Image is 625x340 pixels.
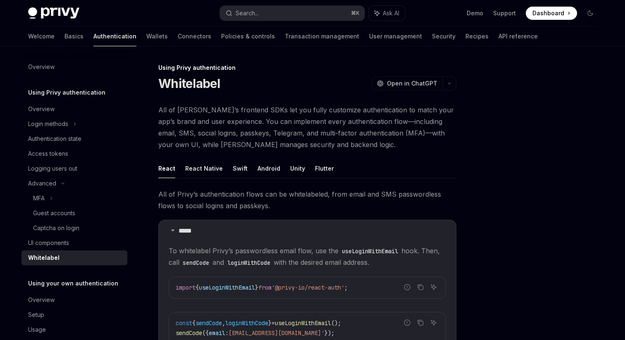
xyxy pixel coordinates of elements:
[169,245,446,268] span: To whitelabel Privy’s passwordless email flow, use the hook. Then, call and with the desired emai...
[21,292,127,307] a: Overview
[64,26,83,46] a: Basics
[236,8,259,18] div: Search...
[221,26,275,46] a: Policies & controls
[21,235,127,250] a: UI components
[369,26,422,46] a: User management
[178,26,211,46] a: Connectors
[28,253,60,263] div: Whitelabel
[158,76,220,91] h1: Whitelabel
[146,26,168,46] a: Wallets
[225,319,268,327] span: loginWithCode
[28,310,44,320] div: Setup
[158,159,175,178] button: React
[432,26,456,46] a: Security
[268,319,272,327] span: }
[324,329,334,337] span: });
[258,284,272,291] span: from
[28,7,79,19] img: dark logo
[372,76,442,90] button: Open in ChatGPT
[344,284,348,291] span: ;
[387,79,437,88] span: Open in ChatGPT
[21,131,127,146] a: Authentication state
[220,6,365,21] button: Search...⌘K
[272,284,344,291] span: '@privy-io/react-auth'
[499,26,538,46] a: API reference
[185,159,223,178] button: React Native
[415,317,426,328] button: Copy the contents from the code block
[28,178,56,188] div: Advanced
[28,62,55,72] div: Overview
[402,282,413,292] button: Report incorrect code
[28,134,81,144] div: Authentication state
[28,119,68,129] div: Login methods
[369,6,405,21] button: Ask AI
[196,284,199,291] span: {
[255,284,258,291] span: }
[202,329,209,337] span: ({
[176,284,196,291] span: import
[290,159,305,178] button: Unity
[33,193,45,203] div: MFA
[21,146,127,161] a: Access tokens
[21,59,127,74] a: Overview
[179,258,212,267] code: sendCode
[331,319,341,327] span: ();
[21,161,127,176] a: Logging users out
[28,278,118,288] h5: Using your own authentication
[428,317,439,328] button: Ask AI
[339,247,401,256] code: useLoginWithEmail
[584,7,597,20] button: Toggle dark mode
[28,104,55,114] div: Overview
[532,9,564,17] span: Dashboard
[158,104,456,150] span: All of [PERSON_NAME]’s frontend SDKs let you fully customize authentication to match your app’s b...
[285,26,359,46] a: Transaction management
[315,159,334,178] button: Flutter
[28,238,69,248] div: UI components
[493,9,516,17] a: Support
[209,329,229,337] span: email:
[93,26,136,46] a: Authentication
[351,10,360,17] span: ⌘ K
[526,7,577,20] a: Dashboard
[21,322,127,337] a: Usage
[196,319,222,327] span: sendCode
[383,9,399,17] span: Ask AI
[229,329,324,337] span: [EMAIL_ADDRESS][DOMAIN_NAME]'
[176,319,192,327] span: const
[28,26,55,46] a: Welcome
[28,149,68,159] div: Access tokens
[21,102,127,117] a: Overview
[21,206,127,221] a: Guest accounts
[176,329,202,337] span: sendCode
[199,284,255,291] span: useLoginWithEmail
[33,208,75,218] div: Guest accounts
[21,221,127,235] a: Captcha on login
[28,164,77,174] div: Logging users out
[415,282,426,292] button: Copy the contents from the code block
[272,319,275,327] span: =
[33,223,79,233] div: Captcha on login
[21,250,127,265] a: Whitelabel
[28,325,46,335] div: Usage
[28,295,55,305] div: Overview
[192,319,196,327] span: {
[402,317,413,328] button: Report incorrect code
[222,319,225,327] span: ,
[158,188,456,212] span: All of Privy’s authentication flows can be whitelabeled, from email and SMS passwordless flows to...
[21,307,127,322] a: Setup
[467,9,483,17] a: Demo
[428,282,439,292] button: Ask AI
[258,159,280,178] button: Android
[465,26,489,46] a: Recipes
[158,64,456,72] div: Using Privy authentication
[28,88,105,97] h5: Using Privy authentication
[224,258,274,267] code: loginWithCode
[275,319,331,327] span: useLoginWithEmail
[233,159,248,178] button: Swift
